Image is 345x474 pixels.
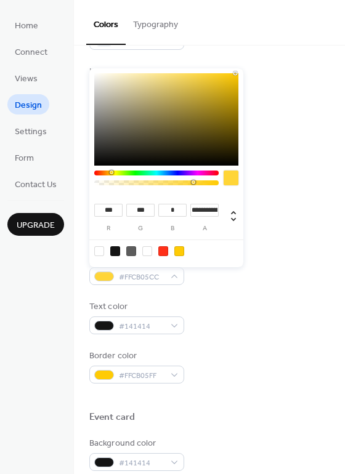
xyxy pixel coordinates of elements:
[158,225,187,232] label: b
[89,411,135,424] div: Event card
[119,320,164,333] span: #141414
[94,225,123,232] label: r
[89,350,182,363] div: Border color
[119,271,164,284] span: #FFCB05CC
[174,246,184,256] div: rgb(255, 203, 5)
[119,457,164,470] span: #141414
[17,219,55,232] span: Upgrade
[7,15,46,35] a: Home
[89,65,182,78] div: Inner border color
[15,99,42,112] span: Design
[7,41,55,62] a: Connect
[7,94,49,114] a: Design
[94,246,104,256] div: rgba(0, 0, 0, 0)
[15,73,38,86] span: Views
[119,369,164,382] span: #FFCB05FF
[126,246,136,256] div: rgb(92, 92, 92)
[142,246,152,256] div: rgb(255, 255, 255)
[7,68,45,88] a: Views
[7,147,41,167] a: Form
[15,152,34,165] span: Form
[7,174,64,194] a: Contact Us
[89,300,182,313] div: Text color
[119,36,164,49] span: transparent
[15,179,57,191] span: Contact Us
[190,225,219,232] label: a
[158,246,168,256] div: rgb(255, 48, 25)
[15,46,47,59] span: Connect
[110,246,120,256] div: rgb(20, 20, 20)
[89,437,182,450] div: Background color
[7,121,54,141] a: Settings
[126,225,155,232] label: g
[15,20,38,33] span: Home
[7,213,64,236] button: Upgrade
[15,126,47,139] span: Settings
